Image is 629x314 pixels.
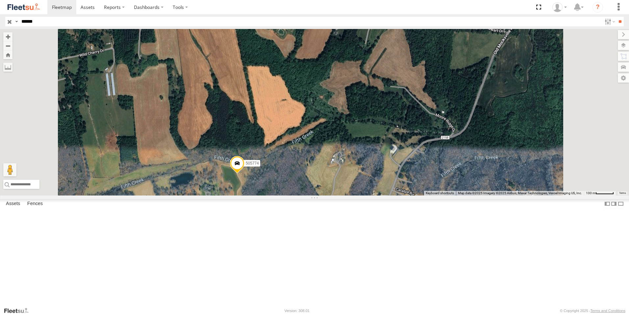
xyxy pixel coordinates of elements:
button: Keyboard shortcuts [426,191,454,196]
a: Visit our Website [4,307,34,314]
label: Hide Summary Table [617,199,624,209]
button: Drag Pegman onto the map to open Street View [3,163,16,176]
button: Zoom out [3,41,13,50]
div: Cristy Hull [550,2,569,12]
a: Terms and Conditions [591,309,625,313]
i: ? [592,2,603,13]
div: © Copyright 2025 - [560,309,625,313]
label: Search Query [14,17,19,26]
label: Assets [3,199,23,208]
div: Version: 308.01 [285,309,310,313]
label: Measure [3,63,13,72]
button: Zoom in [3,32,13,41]
button: Zoom Home [3,50,13,59]
label: Dock Summary Table to the Left [604,199,611,209]
span: Map data ©2025 Imagery ©2025 Airbus, Maxar Technologies, Vexcel Imaging US, Inc. [458,191,582,195]
span: 100 m [586,191,595,195]
span: 505774 [246,161,259,166]
button: Map Scale: 100 m per 52 pixels [584,191,616,196]
label: Fences [24,199,46,208]
img: fleetsu-logo-horizontal.svg [7,3,41,12]
label: Search Filter Options [602,17,616,26]
label: Map Settings [618,73,629,83]
a: Terms (opens in new tab) [619,192,626,195]
label: Dock Summary Table to the Right [611,199,617,209]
